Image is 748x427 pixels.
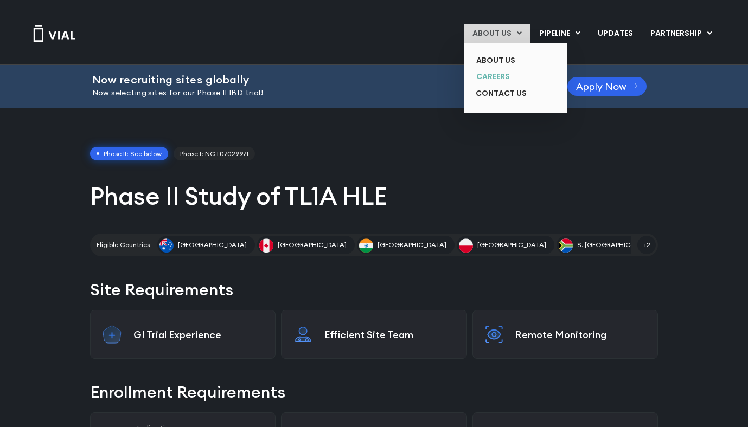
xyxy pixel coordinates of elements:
a: ABOUT US [468,52,547,69]
a: ABOUT USMenu Toggle [464,24,530,43]
a: Phase I: NCT07029971 [174,147,255,161]
a: CAREERS [468,68,547,85]
h2: Eligible Countries [97,240,150,250]
a: UPDATES [589,24,641,43]
span: Phase II: See below [90,147,168,161]
a: Apply Now [567,77,647,96]
span: S. [GEOGRAPHIC_DATA] [577,240,654,250]
a: CONTACT US [468,85,547,102]
img: India [359,238,373,253]
span: [GEOGRAPHIC_DATA] [178,240,247,250]
span: [GEOGRAPHIC_DATA] [477,240,546,250]
span: [GEOGRAPHIC_DATA] [278,240,347,250]
p: Remote Monitoring [515,328,647,341]
h2: Enrollment Requirements [90,380,658,404]
p: Now selecting sites for our Phase II IBD trial! [92,87,540,99]
span: [GEOGRAPHIC_DATA] [378,240,446,250]
a: PARTNERSHIPMenu Toggle [642,24,721,43]
img: Vial Logo [33,25,76,42]
h2: Now recruiting sites globally [92,74,540,86]
span: +2 [637,236,656,254]
img: Australia [159,238,174,253]
h2: Site Requirements [90,278,658,301]
span: Apply Now [576,82,626,90]
p: GI Trial Experience [133,328,265,341]
p: Efficient Site Team [324,328,456,341]
a: PIPELINEMenu Toggle [530,24,589,43]
img: S. Africa [559,238,573,253]
img: Poland [459,238,473,253]
h1: Phase II Study of TL1A HLE [90,180,658,212]
img: Canada [259,238,273,253]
